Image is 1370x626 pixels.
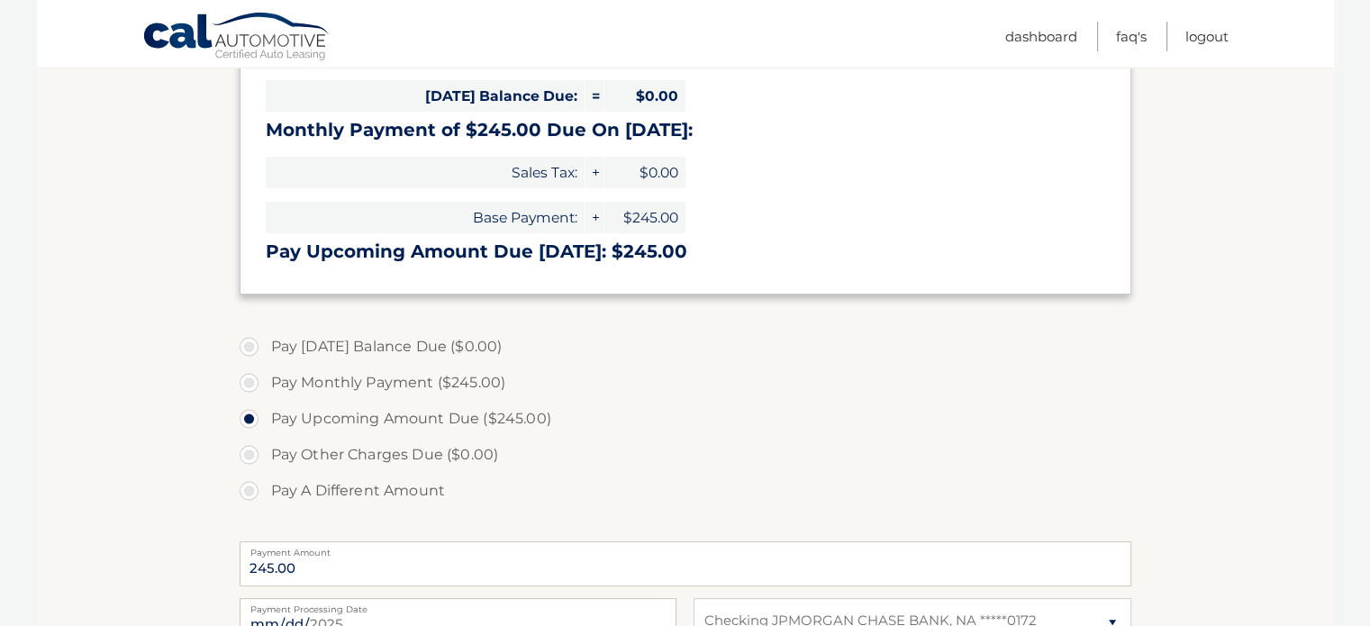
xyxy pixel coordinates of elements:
label: Pay A Different Amount [240,473,1131,509]
label: Pay [DATE] Balance Due ($0.00) [240,329,1131,365]
span: $0.00 [604,80,685,112]
label: Pay Other Charges Due ($0.00) [240,437,1131,473]
span: Sales Tax: [266,157,585,188]
span: Base Payment: [266,202,585,233]
span: + [585,157,603,188]
a: FAQ's [1116,22,1147,51]
label: Payment Processing Date [240,598,676,612]
span: = [585,80,603,112]
input: Payment Amount [240,541,1131,586]
label: Payment Amount [240,541,1131,556]
a: Cal Automotive [142,12,331,64]
a: Logout [1185,22,1229,51]
label: Pay Upcoming Amount Due ($245.00) [240,401,1131,437]
label: Pay Monthly Payment ($245.00) [240,365,1131,401]
span: $245.00 [604,202,685,233]
a: Dashboard [1005,22,1077,51]
h3: Monthly Payment of $245.00 Due On [DATE]: [266,119,1105,141]
h3: Pay Upcoming Amount Due [DATE]: $245.00 [266,240,1105,263]
span: + [585,202,603,233]
span: $0.00 [604,157,685,188]
span: [DATE] Balance Due: [266,80,585,112]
